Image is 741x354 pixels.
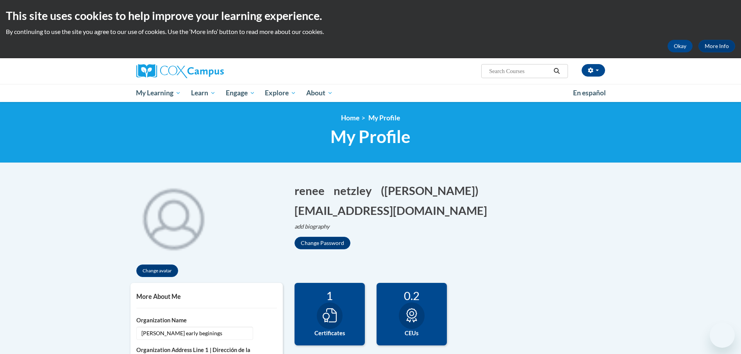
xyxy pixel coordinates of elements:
[136,265,178,277] button: Change avatar
[295,237,350,249] button: Change Password
[382,329,441,338] label: CEUs
[295,202,492,218] button: Edit email address
[306,88,333,98] span: About
[130,175,216,261] div: Click to change the profile picture
[381,182,484,198] button: Edit screen name
[368,114,400,122] span: My Profile
[6,27,735,36] p: By continuing to use the site you agree to our use of cookies. Use the ‘More info’ button to read...
[226,88,255,98] span: Engage
[265,88,296,98] span: Explore
[295,223,330,230] i: add biography
[136,327,253,340] span: [PERSON_NAME] early beginings
[130,175,216,261] img: profile avatar
[6,8,735,23] h2: This site uses cookies to help improve your learning experience.
[300,289,359,302] div: 1
[131,84,186,102] a: My Learning
[260,84,301,102] a: Explore
[136,64,224,78] img: Cox Campus
[488,66,551,76] input: Search Courses
[136,88,181,98] span: My Learning
[295,182,330,198] button: Edit first name
[710,323,735,348] iframe: Button to launch messaging window
[330,126,411,147] span: My Profile
[668,40,693,52] button: Okay
[582,64,605,77] button: Account Settings
[341,114,359,122] a: Home
[191,88,216,98] span: Learn
[573,89,606,97] span: En español
[551,66,562,76] button: Search
[334,182,377,198] button: Edit last name
[382,289,441,302] div: 0.2
[300,329,359,338] label: Certificates
[698,40,735,52] a: More Info
[568,85,611,101] a: En español
[136,316,277,325] label: Organization Name
[221,84,260,102] a: Engage
[301,84,338,102] a: About
[136,293,277,300] h5: More About Me
[295,222,336,231] button: Edit biography
[186,84,221,102] a: Learn
[125,84,617,102] div: Main menu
